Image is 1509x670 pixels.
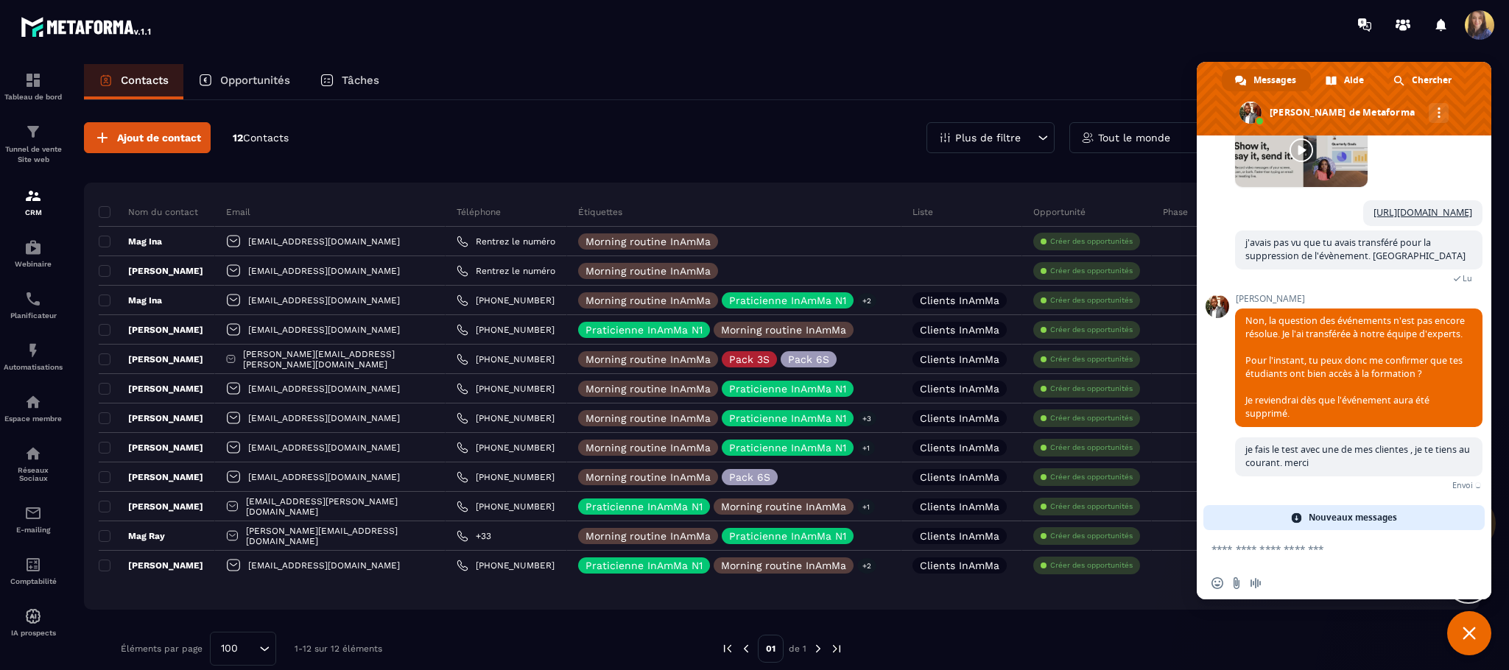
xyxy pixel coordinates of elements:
p: 1-12 sur 12 éléments [295,643,382,654]
p: IA prospects [4,629,63,637]
div: Aide [1312,69,1379,91]
p: de 1 [789,643,806,655]
p: [PERSON_NAME] [99,442,203,454]
img: next [812,642,825,655]
img: formation [24,71,42,89]
p: Créer des opportunités [1050,236,1133,247]
span: Message audio [1250,577,1262,589]
p: Espace membre [4,415,63,423]
p: Tâches [342,74,379,87]
p: Clients InAmMa [920,354,999,364]
p: +1 [857,499,875,515]
span: Chercher [1412,69,1452,91]
p: Mag Ray [99,530,165,542]
p: Tout le monde [1098,133,1170,143]
a: formationformationCRM [4,176,63,228]
p: Clients InAmMa [920,384,999,394]
a: automationsautomationsAutomatisations [4,331,63,382]
p: Morning routine InAmMa [721,501,846,512]
img: formation [24,123,42,141]
p: Morning routine InAmMa [585,384,711,394]
p: [PERSON_NAME] [99,353,203,365]
a: [PHONE_NUMBER] [457,295,555,306]
p: Morning routine InAmMa [585,413,711,423]
a: automationsautomationsWebinaire [4,228,63,279]
a: formationformationTableau de bord [4,60,63,112]
img: automations [24,239,42,256]
a: [PHONE_NUMBER] [457,501,555,512]
img: social-network [24,445,42,462]
p: Morning routine InAmMa [585,295,711,306]
p: Créer des opportunités [1050,442,1133,453]
textarea: Entrez votre message... [1211,543,1444,556]
p: Créer des opportunités [1050,501,1133,512]
p: Clients InAmMa [920,560,999,571]
p: 12 [233,131,289,145]
a: schedulerschedulerPlanificateur [4,279,63,331]
p: Morning routine InAmMa [721,560,846,571]
p: Étiquettes [578,206,622,218]
input: Search for option [243,641,256,657]
p: +2 [857,558,876,574]
img: formation [24,187,42,205]
p: Planificateur [4,311,63,320]
p: Créer des opportunités [1050,325,1133,335]
p: Morning routine InAmMa [585,354,711,364]
p: Clients InAmMa [920,501,999,512]
p: Téléphone [457,206,501,218]
p: +2 [857,293,876,308]
p: Morning routine InAmMa [585,266,711,276]
p: Opportunité [1033,206,1086,218]
span: Lu [1463,273,1472,283]
p: Morning routine InAmMa [721,325,846,335]
a: [PHONE_NUMBER] [457,353,555,365]
span: Non, la question des événements n'est pas encore résolue. Je l'ai transférée à notre équipe d'exp... [1245,314,1465,420]
p: [PERSON_NAME] [99,471,203,483]
img: accountant [24,556,42,574]
p: Praticienne InAmMa N1 [729,413,846,423]
a: [PHONE_NUMBER] [457,442,555,454]
span: Contacts [243,132,289,144]
a: [PHONE_NUMBER] [457,412,555,424]
p: Morning routine InAmMa [585,236,711,247]
p: Praticienne InAmMa N1 [729,295,846,306]
p: Automatisations [4,363,63,371]
p: Mag Ina [99,236,162,247]
p: Pack 6S [729,472,770,482]
span: je fais le test avec une de mes clientes , je te tiens au courant. merci [1245,443,1470,469]
div: Search for option [210,632,276,666]
img: automations [24,342,42,359]
a: Contacts [84,64,183,99]
p: Clients InAmMa [920,531,999,541]
a: [URL][DOMAIN_NAME] [1373,206,1472,219]
p: Morning routine InAmMa [585,442,711,453]
img: automations [24,393,42,411]
img: automations [24,607,42,625]
p: Praticienne InAmMa N1 [585,325,703,335]
p: Opportunités [220,74,290,87]
a: [PHONE_NUMBER] [457,383,555,395]
span: Envoi [1452,480,1473,490]
p: Contacts [121,74,169,87]
span: Messages [1253,69,1296,91]
p: Créer des opportunités [1050,266,1133,276]
button: Ajout de contact [84,122,211,153]
p: Créer des opportunités [1050,384,1133,394]
p: Clients InAmMa [920,442,999,453]
p: Créer des opportunités [1050,413,1133,423]
p: +3 [857,411,876,426]
span: Ajout de contact [117,130,201,145]
p: [PERSON_NAME] [99,560,203,571]
p: Morning routine InAmMa [585,472,711,482]
a: accountantaccountantComptabilité [4,545,63,596]
p: Pack 3S [729,354,770,364]
p: Morning routine InAmMa [585,531,711,541]
p: Praticienne InAmMa N1 [729,384,846,394]
p: Praticienne InAmMa N1 [729,531,846,541]
p: Comptabilité [4,577,63,585]
p: Créer des opportunités [1050,295,1133,306]
a: Tâches [305,64,394,99]
p: Praticienne InAmMa N1 [585,501,703,512]
p: Créer des opportunités [1050,531,1133,541]
a: automationsautomationsEspace membre [4,382,63,434]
